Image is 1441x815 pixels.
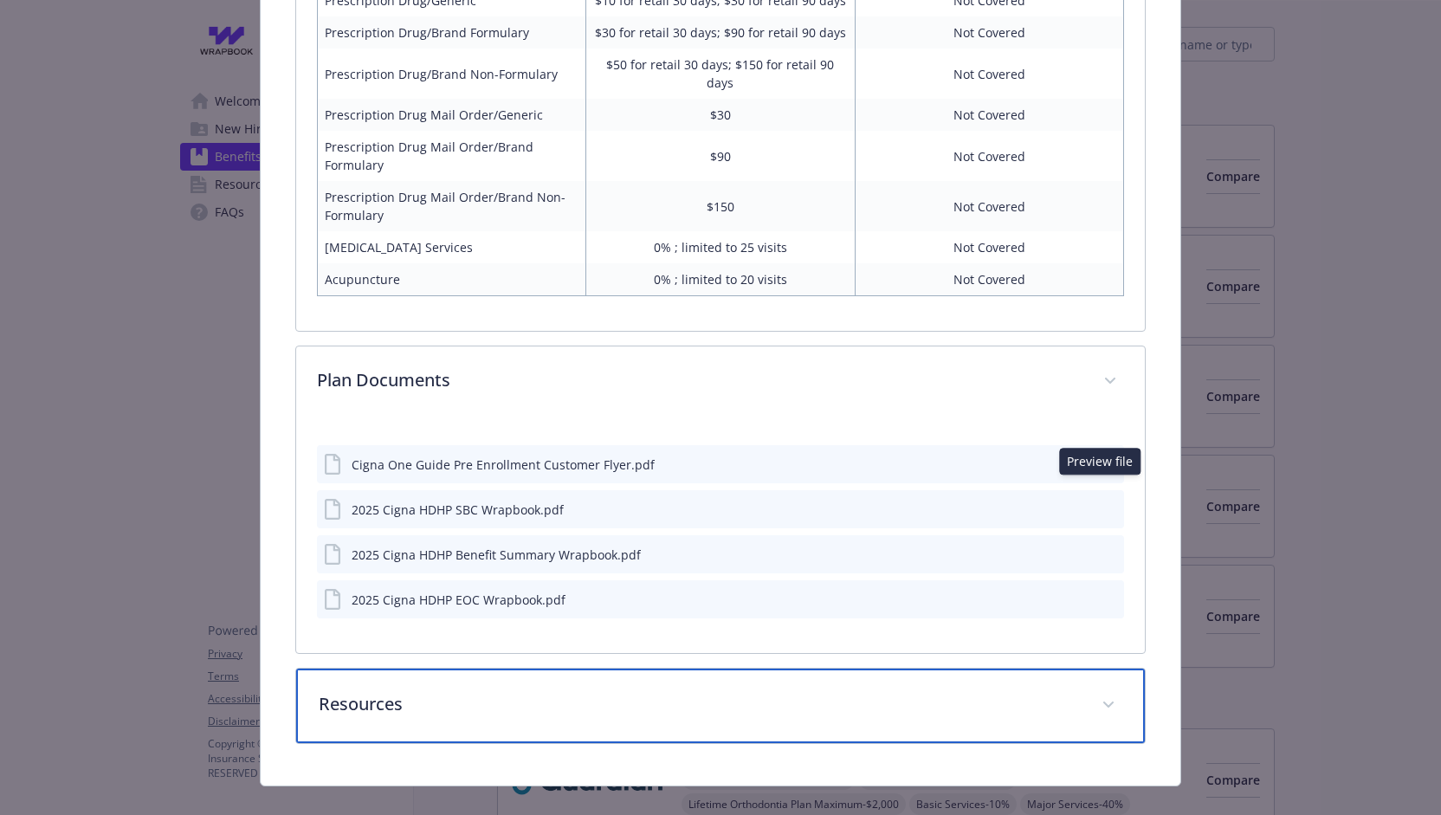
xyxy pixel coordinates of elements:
td: Not Covered [855,231,1124,263]
td: Prescription Drug Mail Order/Brand Formulary [317,131,586,181]
td: Not Covered [855,181,1124,231]
button: preview file [1102,546,1117,564]
p: Resources [319,691,1082,717]
button: download file [1074,591,1088,609]
td: Not Covered [855,49,1124,99]
td: Prescription Drug/Brand Non-Formulary [317,49,586,99]
td: [MEDICAL_DATA] Services [317,231,586,263]
td: $150 [586,181,856,231]
button: download file [1074,546,1088,564]
td: $50 for retail 30 days; $150 for retail 90 days [586,49,856,99]
div: Plan Documents [296,346,1146,417]
div: 2025 Cigna HDHP SBC Wrapbook.pdf [352,501,564,519]
td: Not Covered [855,263,1124,296]
button: preview file [1102,501,1117,519]
button: preview file [1102,591,1117,609]
td: $30 [586,99,856,131]
td: Prescription Drug/Brand Formulary [317,16,586,49]
td: 0% ; limited to 20 visits [586,263,856,296]
div: Plan Documents [296,417,1146,653]
td: Prescription Drug Mail Order/Brand Non-Formulary [317,181,586,231]
td: Not Covered [855,131,1124,181]
div: Resources [296,669,1146,743]
td: $30 for retail 30 days; $90 for retail 90 days [586,16,856,49]
td: $90 [586,131,856,181]
p: Plan Documents [317,367,1083,393]
td: Acupuncture [317,263,586,296]
td: Prescription Drug Mail Order/Generic [317,99,586,131]
div: Cigna One Guide Pre Enrollment Customer Flyer.pdf [352,456,655,474]
button: download file [1074,501,1088,519]
div: 2025 Cigna HDHP EOC Wrapbook.pdf [352,591,565,609]
td: 0% ; limited to 25 visits [586,231,856,263]
td: Not Covered [855,99,1124,131]
div: 2025 Cigna HDHP Benefit Summary Wrapbook.pdf [352,546,641,564]
td: Not Covered [855,16,1124,49]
